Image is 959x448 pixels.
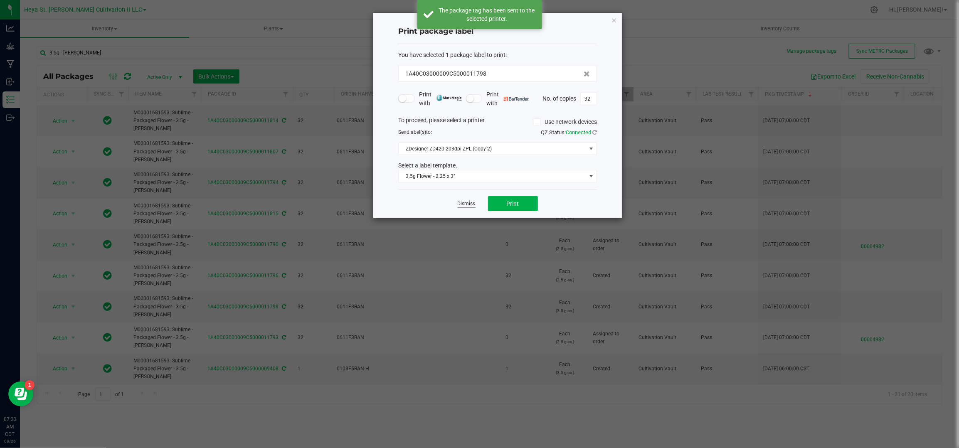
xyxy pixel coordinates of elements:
[398,52,505,58] span: You have selected 1 package label to print
[541,129,597,135] span: QZ Status:
[392,161,603,170] div: Select a label template.
[409,129,426,135] span: label(s)
[399,143,586,155] span: ZDesigner ZD420-203dpi ZPL (Copy 2)
[488,196,538,211] button: Print
[566,129,591,135] span: Connected
[8,382,33,406] iframe: Resource center
[436,95,462,101] img: mark_magic_cybra.png
[533,118,597,126] label: Use network devices
[542,95,576,101] span: No. of copies
[504,97,529,101] img: bartender.png
[419,90,462,108] span: Print with
[507,200,519,207] span: Print
[398,51,597,59] div: :
[458,200,476,207] a: Dismiss
[398,129,432,135] span: Send to:
[438,6,536,23] div: The package tag has been sent to the selected printer.
[398,26,597,37] h4: Print package label
[486,90,529,108] span: Print with
[399,170,586,182] span: 3.5g Flower - 2.25 x 3"
[392,116,603,128] div: To proceed, please select a printer.
[25,380,35,390] iframe: Resource center unread badge
[405,69,486,78] span: 1A40C03000009C5000011798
